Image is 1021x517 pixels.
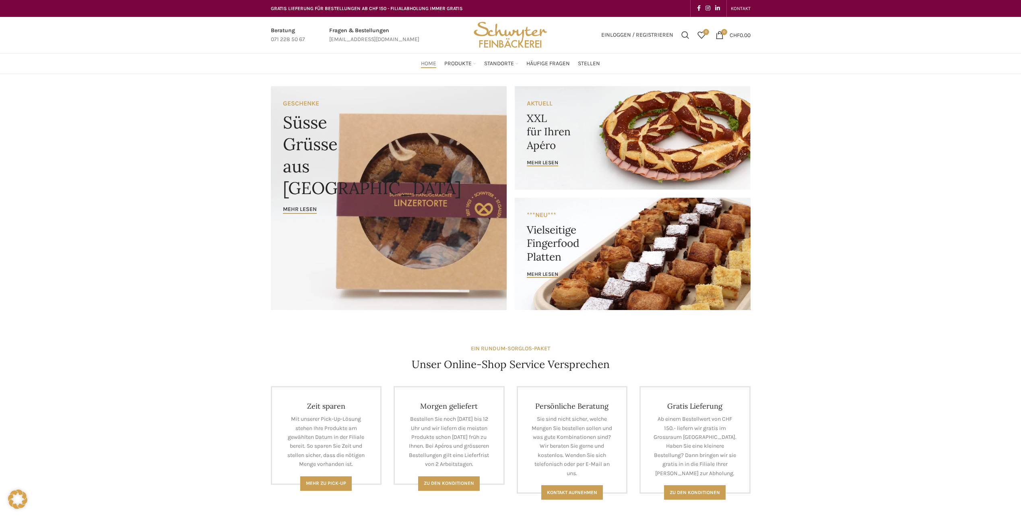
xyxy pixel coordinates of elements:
a: Suchen [677,27,693,43]
a: Site logo [471,31,550,38]
h4: Gratis Lieferung [653,401,737,411]
a: Banner link [515,86,751,190]
a: KONTAKT [731,0,751,17]
span: GRATIS LIEFERUNG FÜR BESTELLUNGEN AB CHF 150 - FILIALABHOLUNG IMMER GRATIS [271,6,463,11]
span: KONTAKT [731,6,751,11]
span: Zu den konditionen [670,490,720,495]
a: Banner link [515,198,751,310]
a: Banner link [271,86,507,310]
a: Standorte [484,56,518,72]
a: 0 CHF0.00 [712,27,755,43]
p: Sie sind nicht sicher, welche Mengen Sie bestellen sollen und was gute Kombinationen sind? Wir be... [530,415,615,478]
span: Zu den Konditionen [424,480,474,486]
div: Meine Wunschliste [693,27,710,43]
span: Stellen [578,60,600,68]
span: 0 [721,29,727,35]
a: Linkedin social link [713,3,722,14]
span: Standorte [484,60,514,68]
span: Einloggen / Registrieren [601,32,673,38]
span: Home [421,60,436,68]
img: Bäckerei Schwyter [471,17,550,53]
a: Zu den konditionen [664,485,726,500]
a: Instagram social link [703,3,713,14]
a: Infobox link [271,26,305,44]
span: Häufige Fragen [526,60,570,68]
a: Produkte [444,56,476,72]
a: Home [421,56,436,72]
a: Stellen [578,56,600,72]
h4: Persönliche Beratung [530,401,615,411]
span: Produkte [444,60,472,68]
a: Häufige Fragen [526,56,570,72]
h4: Unser Online-Shop Service Versprechen [412,357,610,372]
a: Einloggen / Registrieren [597,27,677,43]
p: Ab einem Bestellwert von CHF 150.- liefern wir gratis im Grossraum [GEOGRAPHIC_DATA]. Haben Sie e... [653,415,737,478]
a: Kontakt aufnehmen [541,485,603,500]
h4: Zeit sparen [284,401,369,411]
bdi: 0.00 [730,31,751,38]
span: Kontakt aufnehmen [547,490,597,495]
div: Main navigation [267,56,755,72]
a: Facebook social link [695,3,703,14]
p: Mit unserer Pick-Up-Lösung stehen Ihre Produkte am gewählten Datum in der Filiale bereit. So spar... [284,415,369,469]
span: CHF [730,31,740,38]
span: Mehr zu Pick-Up [306,480,346,486]
h4: Morgen geliefert [407,401,491,411]
div: Secondary navigation [727,0,755,17]
a: Zu den Konditionen [418,476,480,491]
a: Infobox link [329,26,419,44]
a: 0 [693,27,710,43]
span: 0 [703,29,709,35]
a: Mehr zu Pick-Up [300,476,352,491]
strong: EIN RUNDUM-SORGLOS-PAKET [471,345,550,352]
p: Bestellen Sie noch [DATE] bis 12 Uhr und wir liefern die meisten Produkte schon [DATE] früh zu Ih... [407,415,491,469]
